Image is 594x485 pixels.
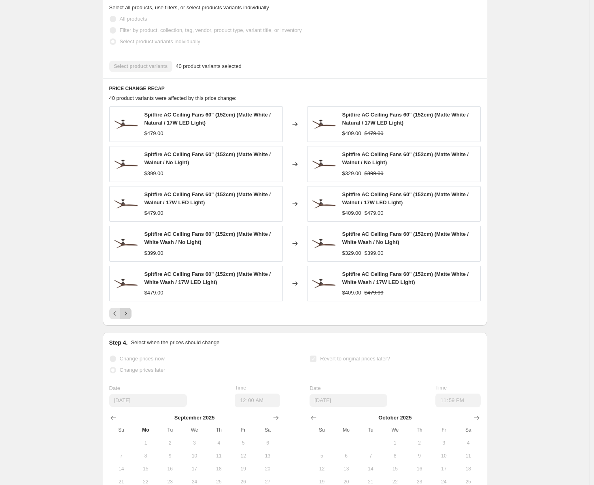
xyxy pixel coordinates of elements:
span: Sa [459,427,477,433]
th: Sunday [109,424,134,436]
button: Thursday October 16 2025 [407,462,431,475]
span: 19 [234,466,252,472]
span: 21 [362,479,380,485]
span: Su [313,427,331,433]
span: 6 [337,453,355,459]
span: 8 [386,453,404,459]
strike: $399.00 [365,249,384,257]
span: We [386,427,404,433]
span: 7 [112,453,130,459]
button: Saturday October 18 2025 [456,462,480,475]
button: Saturday September 20 2025 [255,462,280,475]
span: 27 [259,479,276,485]
span: Spitfire AC Ceiling Fans 60" (152cm) (Matte White / Walnut / 17W LED Light) [144,191,271,205]
div: $409.00 [342,289,361,297]
button: Wednesday October 1 2025 [383,436,407,449]
button: Friday September 5 2025 [231,436,255,449]
span: Select all products, use filters, or select products variants individually [109,4,269,11]
nav: Pagination [109,308,132,319]
button: Monday October 6 2025 [334,449,359,462]
th: Saturday [255,424,280,436]
h2: Step 4. [109,339,128,347]
button: Thursday September 4 2025 [207,436,231,449]
div: $479.00 [144,129,163,138]
div: $329.00 [342,169,361,178]
span: Revert to original prices later? [320,356,390,362]
button: Tuesday September 9 2025 [158,449,182,462]
button: Tuesday October 7 2025 [359,449,383,462]
th: Wednesday [182,424,206,436]
button: Saturday September 13 2025 [255,449,280,462]
span: Spitfire AC Ceiling Fans 60" (152cm) (Matte White / Walnut / No Light) [342,151,469,165]
button: Wednesday October 8 2025 [383,449,407,462]
span: 10 [435,453,453,459]
span: Sa [259,427,276,433]
span: 21 [112,479,130,485]
button: Sunday September 7 2025 [109,449,134,462]
span: 13 [259,453,276,459]
button: Thursday September 18 2025 [207,462,231,475]
span: 3 [435,440,453,446]
button: Thursday September 11 2025 [207,449,231,462]
span: 19 [313,479,331,485]
span: 16 [161,466,179,472]
span: Spitfire AC Ceiling Fans 60" (152cm) (Matte White / White Wash / No Light) [144,231,271,245]
span: Th [410,427,428,433]
span: 24 [435,479,453,485]
button: Thursday October 2 2025 [407,436,431,449]
input: 9/29/2025 [310,394,387,407]
span: 9 [410,453,428,459]
strike: $479.00 [365,289,384,297]
span: Spitfire AC Ceiling Fans 60" (152cm) (Matte White / White Wash / 17W LED Light) [342,271,469,285]
span: Spitfire AC Ceiling Fans 60" (152cm) (Matte White / White Wash / No Light) [342,231,469,245]
span: Spitfire AC Ceiling Fans 60" (152cm) (Matte White / Natural / 17W LED Light) [342,112,469,126]
span: 9 [161,453,179,459]
button: Wednesday October 15 2025 [383,462,407,475]
span: 23 [410,479,428,485]
span: Tu [161,427,179,433]
span: 4 [210,440,228,446]
span: 40 product variants selected [176,62,242,70]
span: Select product variants individually [120,38,200,44]
input: 12:00 [435,394,481,407]
span: 12 [234,453,252,459]
img: 130_80x.png [312,231,336,256]
div: $409.00 [342,129,361,138]
span: 20 [337,479,355,485]
img: 130_80x.png [312,271,336,296]
span: 16 [410,466,428,472]
span: Date [109,385,120,391]
span: 8 [137,453,155,459]
span: Mo [137,427,155,433]
span: 4 [459,440,477,446]
span: 20 [259,466,276,472]
button: Show previous month, August 2025 [108,412,119,424]
img: 130_80x.png [312,152,336,176]
div: $329.00 [342,249,361,257]
span: 23 [161,479,179,485]
span: Tu [362,427,380,433]
img: 130_80x.png [312,192,336,216]
button: Tuesday October 14 2025 [359,462,383,475]
button: Monday September 8 2025 [134,449,158,462]
strike: $479.00 [365,129,384,138]
button: Sunday October 12 2025 [310,462,334,475]
img: 130_80x.png [114,152,138,176]
span: 2 [410,440,428,446]
button: Show previous month, September 2025 [308,412,319,424]
button: Sunday October 5 2025 [310,449,334,462]
button: Saturday October 4 2025 [456,436,480,449]
button: Tuesday September 16 2025 [158,462,182,475]
input: 9/29/2025 [109,394,187,407]
span: 13 [337,466,355,472]
span: Filter by product, collection, tag, vendor, product type, variant title, or inventory [120,27,302,33]
span: All products [120,16,147,22]
span: 26 [234,479,252,485]
button: Saturday October 11 2025 [456,449,480,462]
span: 15 [386,466,404,472]
button: Previous [109,308,121,319]
img: 130_80x.png [114,231,138,256]
span: 14 [112,466,130,472]
th: Tuesday [158,424,182,436]
button: Wednesday September 17 2025 [182,462,206,475]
